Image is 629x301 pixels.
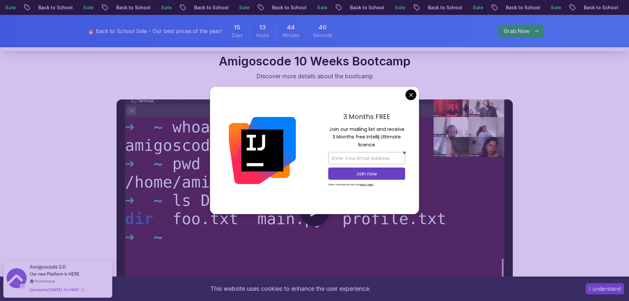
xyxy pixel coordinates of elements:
button: Accept cookies [586,283,624,294]
span: Days [232,32,243,39]
div: Get started [DATE]. It's FREE [30,286,83,293]
p: Sale [511,4,533,11]
p: Back to School [389,4,434,11]
p: Back to School [311,4,356,11]
p: Back to School [233,4,278,11]
p: 🔥 Back to School Sale - Our best prices of the year! [87,27,222,35]
span: 15 Days [234,23,240,32]
span: Our new Platform is HERE [30,271,80,277]
p: Sale [200,4,221,11]
span: 13 Hours [259,23,266,32]
span: Seconds [313,32,332,39]
p: Sale [278,4,299,11]
p: Discover more details about the bootcamp [204,72,426,81]
p: Sale [122,4,143,11]
span: 40 Seconds [319,23,327,32]
img: provesource social proof notification image [7,268,26,290]
p: Sale [434,4,455,11]
p: Back to School [467,4,511,11]
span: Minutes [283,32,299,39]
p: Grab Now [504,27,529,35]
a: ProveSource [35,278,55,284]
p: Back to School [544,4,589,11]
p: Back to School [77,4,122,11]
p: Sale [356,4,377,11]
span: Hours [256,32,269,39]
p: Sale [44,4,65,11]
div: This website uses cookies to enhance the user experience. [5,282,576,296]
p: Back to School [155,4,200,11]
span: Amigoscode 2.0 [30,263,66,271]
p: Sale [589,4,611,11]
span: 44 Minutes [287,23,295,32]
